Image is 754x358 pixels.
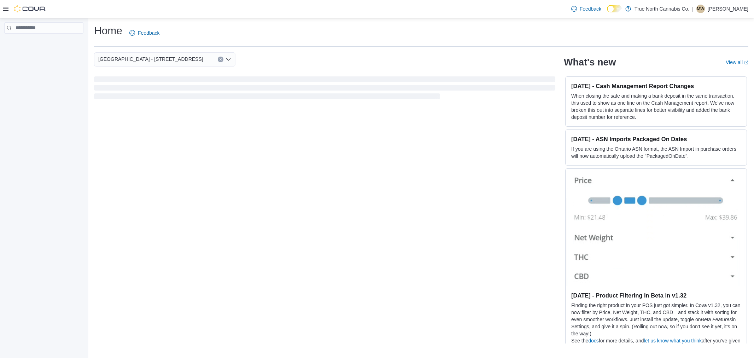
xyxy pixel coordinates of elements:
[701,317,732,322] em: Beta Features
[138,29,159,36] span: Feedback
[94,78,555,100] span: Loading
[571,292,741,299] h3: [DATE] - Product Filtering in Beta in v1.32
[607,5,622,12] input: Dark Mode
[571,135,741,143] h3: [DATE] - ASN Imports Packaged On Dates
[127,26,162,40] a: Feedback
[696,5,705,13] div: Marilyn Witzmann
[571,337,741,351] p: See the for more details, and after you’ve given it a try.
[98,55,203,63] span: [GEOGRAPHIC_DATA] - [STREET_ADDRESS]
[644,338,701,343] a: let us know what you think
[708,5,748,13] p: [PERSON_NAME]
[635,5,689,13] p: True North Cannabis Co.
[218,57,223,62] button: Clear input
[94,24,122,38] h1: Home
[226,57,231,62] button: Open list of options
[564,57,616,68] h2: What's new
[568,2,604,16] a: Feedback
[726,59,748,65] a: View allExternal link
[571,145,741,160] p: If you are using the Ontario ASN format, the ASN Import in purchase orders will now automatically...
[571,302,741,337] p: Finding the right product in your POS just got simpler. In Cova v1.32, you can now filter by Pric...
[580,5,601,12] span: Feedback
[14,5,46,12] img: Cova
[571,92,741,121] p: When closing the safe and making a bank deposit in the same transaction, this used to show as one...
[588,338,599,343] a: docs
[4,35,83,52] nav: Complex example
[744,60,748,65] svg: External link
[697,5,704,13] span: MW
[571,82,741,89] h3: [DATE] - Cash Management Report Changes
[692,5,694,13] p: |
